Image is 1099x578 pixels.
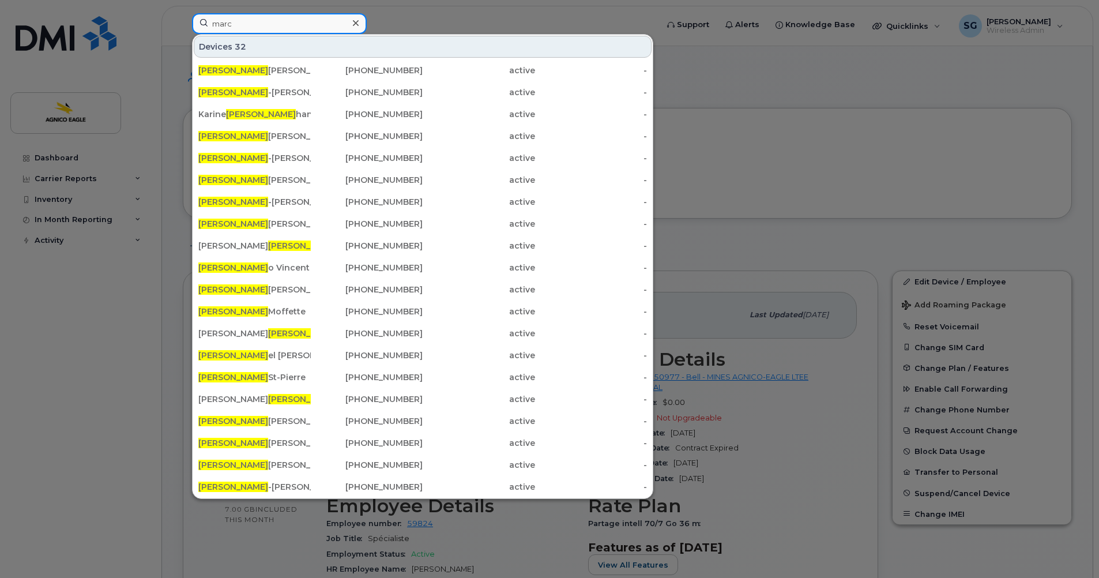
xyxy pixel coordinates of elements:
div: [PHONE_NUMBER] [311,174,423,186]
div: - [535,65,648,76]
div: active [423,240,535,252]
div: active [423,415,535,427]
div: [PERSON_NAME] [PERSON_NAME] [198,328,311,339]
div: - [535,415,648,427]
div: active [423,196,535,208]
span: [PERSON_NAME] [198,87,268,97]
span: [PERSON_NAME] [268,241,338,251]
div: [PERSON_NAME] [198,65,311,76]
a: [PERSON_NAME][PERSON_NAME][PHONE_NUMBER]active- [194,411,652,431]
span: [PERSON_NAME] [198,131,268,141]
a: [PERSON_NAME][PERSON_NAME][PHONE_NUMBER]active- [194,213,652,234]
div: [PHONE_NUMBER] [311,130,423,142]
div: -[PERSON_NAME] [198,481,311,493]
a: [PERSON_NAME]-[PERSON_NAME][PHONE_NUMBER]active- [194,82,652,103]
div: [PHONE_NUMBER] [311,350,423,361]
div: active [423,262,535,273]
div: [PERSON_NAME] [198,415,311,427]
div: -[PERSON_NAME] [198,152,311,164]
div: active [423,108,535,120]
div: active [423,65,535,76]
div: - [535,284,648,295]
div: active [423,130,535,142]
div: [PHONE_NUMBER] [311,108,423,120]
span: [PERSON_NAME] [198,197,268,207]
div: el [PERSON_NAME] [198,350,311,361]
a: [PERSON_NAME][PERSON_NAME][PERSON_NAME][PHONE_NUMBER]active- [194,323,652,344]
span: [PERSON_NAME] [226,109,296,119]
div: active [423,459,535,471]
span: [PERSON_NAME] [198,153,268,163]
div: - [535,437,648,449]
span: [PERSON_NAME] [198,262,268,273]
div: active [423,393,535,405]
div: [PERSON_NAME] [PERSON_NAME] [198,437,311,449]
span: [PERSON_NAME] [198,284,268,295]
a: [PERSON_NAME]el [PERSON_NAME][PHONE_NUMBER]active- [194,345,652,366]
span: [PERSON_NAME] [198,438,268,448]
div: - [535,152,648,164]
a: [PERSON_NAME]-[PERSON_NAME][PHONE_NUMBER]active- [194,476,652,497]
div: active [423,284,535,295]
div: [PHONE_NUMBER] [311,371,423,383]
a: [PERSON_NAME][PERSON_NAME][PHONE_NUMBER]active- [194,170,652,190]
div: - [535,306,648,317]
div: - [535,108,648,120]
div: [PHONE_NUMBER] [311,284,423,295]
div: - [535,196,648,208]
a: [PERSON_NAME][PERSON_NAME][PHONE_NUMBER]active- [194,126,652,147]
a: [PERSON_NAME]o Vincent[PHONE_NUMBER]active- [194,257,652,278]
div: [PHONE_NUMBER] [311,437,423,449]
div: [PHONE_NUMBER] [311,415,423,427]
div: - [535,218,648,230]
div: [PHONE_NUMBER] [311,218,423,230]
div: [PERSON_NAME] hildon [198,393,311,405]
div: - [535,130,648,142]
div: [PHONE_NUMBER] [311,152,423,164]
div: [PHONE_NUMBER] [311,481,423,493]
span: [PERSON_NAME] [198,372,268,382]
span: [PERSON_NAME] [198,416,268,426]
div: [PERSON_NAME] [198,130,311,142]
div: active [423,218,535,230]
a: Karine[PERSON_NAME]hand[PHONE_NUMBER]active- [194,104,652,125]
div: active [423,481,535,493]
a: [PERSON_NAME]Moffette[PHONE_NUMBER]active- [194,301,652,322]
div: [PHONE_NUMBER] [311,196,423,208]
div: o Vincent [198,262,311,273]
a: [PERSON_NAME][PERSON_NAME][PHONE_NUMBER]active- [194,455,652,475]
div: [PERSON_NAME] [198,174,311,186]
a: [PERSON_NAME][PERSON_NAME][PHONE_NUMBER]active- [194,60,652,81]
div: [PERSON_NAME] [198,284,311,295]
div: - [535,328,648,339]
a: [PERSON_NAME]-[PERSON_NAME][PHONE_NUMBER]active- [194,148,652,168]
div: Karine hand [198,108,311,120]
div: active [423,350,535,361]
div: St-Pierre [198,371,311,383]
div: [PHONE_NUMBER] [311,87,423,98]
div: - [535,350,648,361]
div: [PHONE_NUMBER] [311,393,423,405]
div: -[PERSON_NAME] [198,196,311,208]
div: [PHONE_NUMBER] [311,65,423,76]
div: - [535,371,648,383]
div: active [423,152,535,164]
div: [PHONE_NUMBER] [311,240,423,252]
span: [PERSON_NAME] [268,328,338,339]
div: [PHONE_NUMBER] [311,306,423,317]
div: active [423,328,535,339]
span: [PERSON_NAME] [268,394,338,404]
div: - [535,481,648,493]
div: active [423,306,535,317]
div: - [535,240,648,252]
div: [PERSON_NAME] [198,459,311,471]
div: - [535,174,648,186]
div: - [535,459,648,471]
div: [PHONE_NUMBER] [311,459,423,471]
div: [PHONE_NUMBER] [311,328,423,339]
div: Devices [194,36,652,58]
div: [PERSON_NAME] oux [198,240,311,252]
a: [PERSON_NAME]-[PERSON_NAME][PHONE_NUMBER]active- [194,192,652,212]
div: - [535,262,648,273]
a: [PERSON_NAME][PERSON_NAME][PHONE_NUMBER]active- [194,279,652,300]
